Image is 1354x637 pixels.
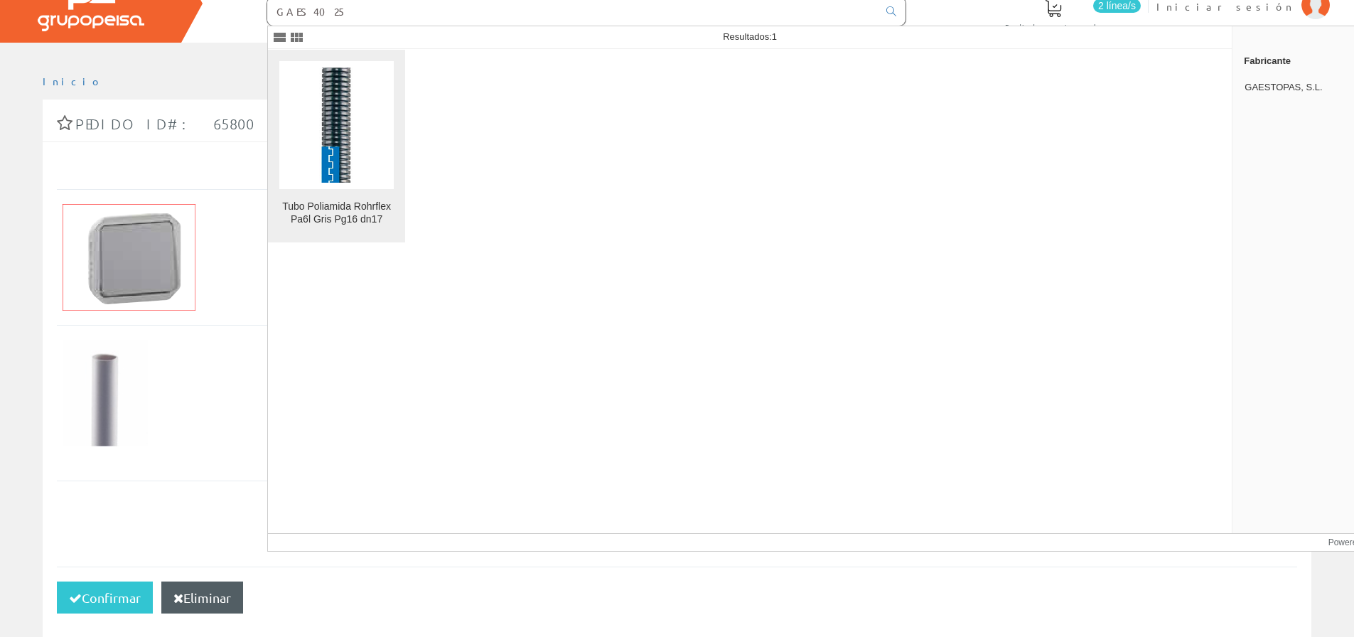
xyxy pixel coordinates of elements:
img: Foto artículo TUBO RÍGIDO RKB_20MM.4321.3M (120.39473684211x150) [63,340,148,446]
span: Pedido actual [1005,20,1102,34]
div: Total pedido: Total líneas: [57,481,1297,567]
span: Resultados: [723,31,777,42]
img: Foto artículo PL-COMP E_S CONM 1P 10A GRIS (187.24832214765x150) [63,204,195,311]
span: 1 [772,31,777,42]
span: Pedido ID#: 65800 | [DATE] 11:28:36 | Cliente Invitado 1915520282 (1915520282) [75,115,864,132]
img: Tubo Poliamida Rohrflex Pa6l Gris Pg16 dn17 [279,68,394,182]
button: Eliminar [161,582,243,614]
div: Tubo Poliamida Rohrflex Pa6l Gris Pg16 dn17 [279,200,394,226]
a: Inicio [43,75,103,87]
a: Tubo Poliamida Rohrflex Pa6l Gris Pg16 dn17 Tubo Poliamida Rohrflex Pa6l Gris Pg16 dn17 [268,50,405,242]
button: Confirmar [57,582,153,614]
